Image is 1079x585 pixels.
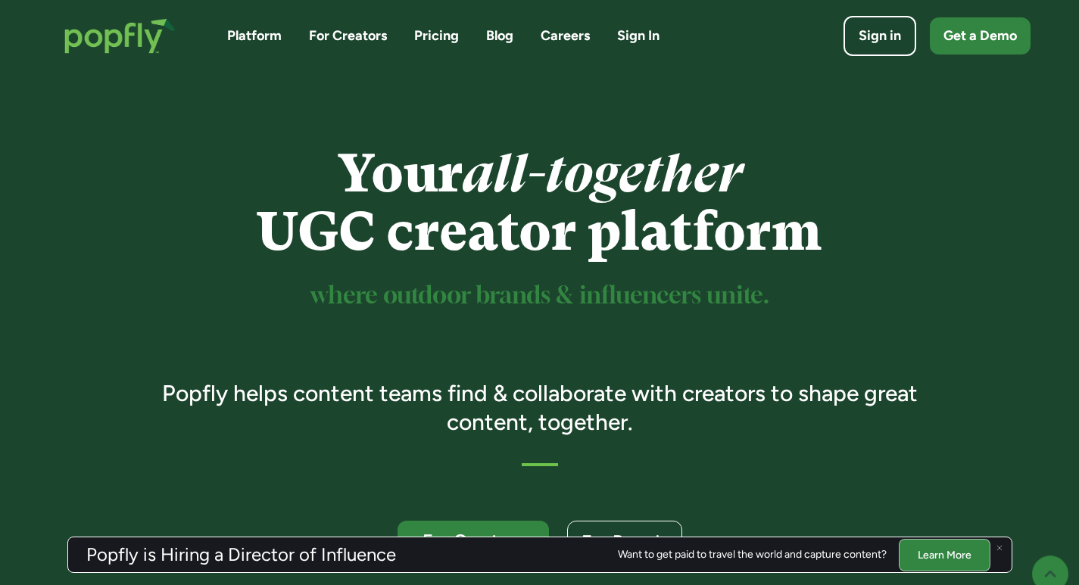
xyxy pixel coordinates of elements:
[899,538,990,571] a: Learn More
[310,285,769,308] sup: where outdoor brands & influencers unite.
[943,26,1017,45] div: Get a Demo
[140,379,939,436] h3: Popfly helps content teams find & collaborate with creators to shape great content, together.
[411,531,535,550] div: For Creators
[86,546,396,564] h3: Popfly is Hiring a Director of Influence
[930,17,1031,54] a: Get a Demo
[49,3,191,69] a: home
[140,145,939,261] h1: Your UGC creator platform
[567,521,682,562] a: For Brands
[486,26,513,45] a: Blog
[618,549,887,561] div: Want to get paid to travel the world and capture content?
[541,26,590,45] a: Careers
[398,521,549,562] a: For Creators
[414,26,459,45] a: Pricing
[463,143,742,204] em: all-together
[859,26,901,45] div: Sign in
[227,26,282,45] a: Platform
[617,26,660,45] a: Sign In
[844,16,916,56] a: Sign in
[582,532,668,551] div: For Brands
[309,26,387,45] a: For Creators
